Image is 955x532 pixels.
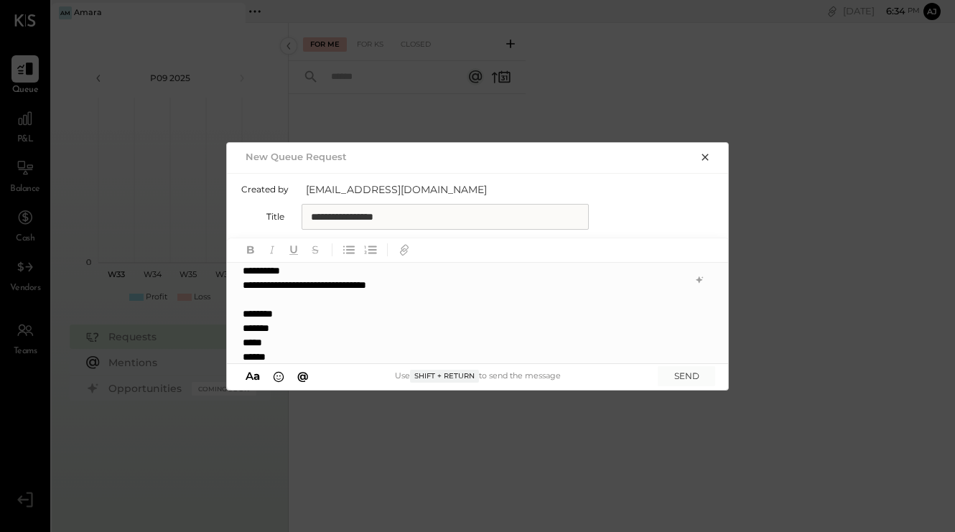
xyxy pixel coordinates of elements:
[410,370,479,383] span: Shift + Return
[395,241,414,259] button: Add URL
[306,241,325,259] button: Strikethrough
[340,241,358,259] button: Unordered List
[297,369,309,383] span: @
[241,211,284,222] label: Title
[246,151,347,162] h2: New Queue Request
[241,184,289,195] label: Created by
[241,368,264,384] button: Aa
[293,368,313,384] button: @
[658,366,715,386] button: SEND
[284,241,303,259] button: Underline
[312,370,643,383] div: Use to send the message
[253,369,260,383] span: a
[241,241,260,259] button: Bold
[306,182,593,197] span: [EMAIL_ADDRESS][DOMAIN_NAME]
[263,241,281,259] button: Italic
[361,241,380,259] button: Ordered List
